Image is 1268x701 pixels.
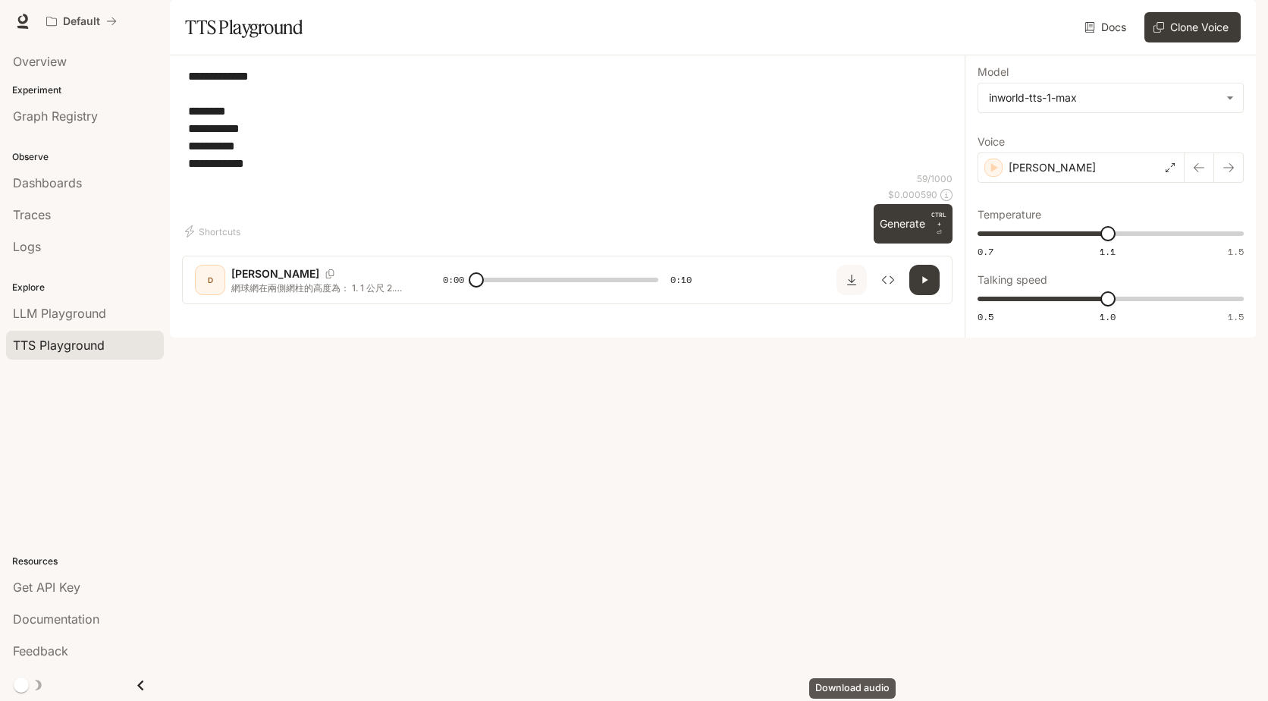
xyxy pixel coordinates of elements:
[182,219,246,244] button: Shortcuts
[1081,12,1132,42] a: Docs
[1009,160,1096,175] p: [PERSON_NAME]
[978,245,993,258] span: 0.7
[39,6,124,36] button: All workspaces
[978,137,1005,147] p: Voice
[231,281,406,294] p: 網球網在兩側網柱的高度為： 1. 1 公尺 2. 1.07 公尺 3. 1.2 公尺 4. 0.914 公尺
[978,67,1009,77] p: Model
[231,266,319,281] p: [PERSON_NAME]
[1228,310,1244,323] span: 1.5
[809,678,896,699] div: Download audio
[931,210,946,228] p: CTRL +
[931,210,946,237] p: ⏎
[836,265,867,295] button: Download audio
[63,15,100,28] p: Default
[978,209,1041,220] p: Temperature
[873,265,903,295] button: Inspect
[917,172,953,185] p: 59 / 1000
[978,275,1047,285] p: Talking speed
[443,272,464,288] span: 0:00
[198,268,222,292] div: D
[1228,245,1244,258] span: 1.5
[978,310,993,323] span: 0.5
[1100,245,1116,258] span: 1.1
[1144,12,1241,42] button: Clone Voice
[1100,310,1116,323] span: 1.0
[978,83,1243,112] div: inworld-tts-1-max
[989,90,1219,105] div: inworld-tts-1-max
[670,272,692,288] span: 0:10
[874,204,953,244] button: GenerateCTRL +⏎
[185,12,303,42] h1: TTS Playground
[319,269,341,278] button: Copy Voice ID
